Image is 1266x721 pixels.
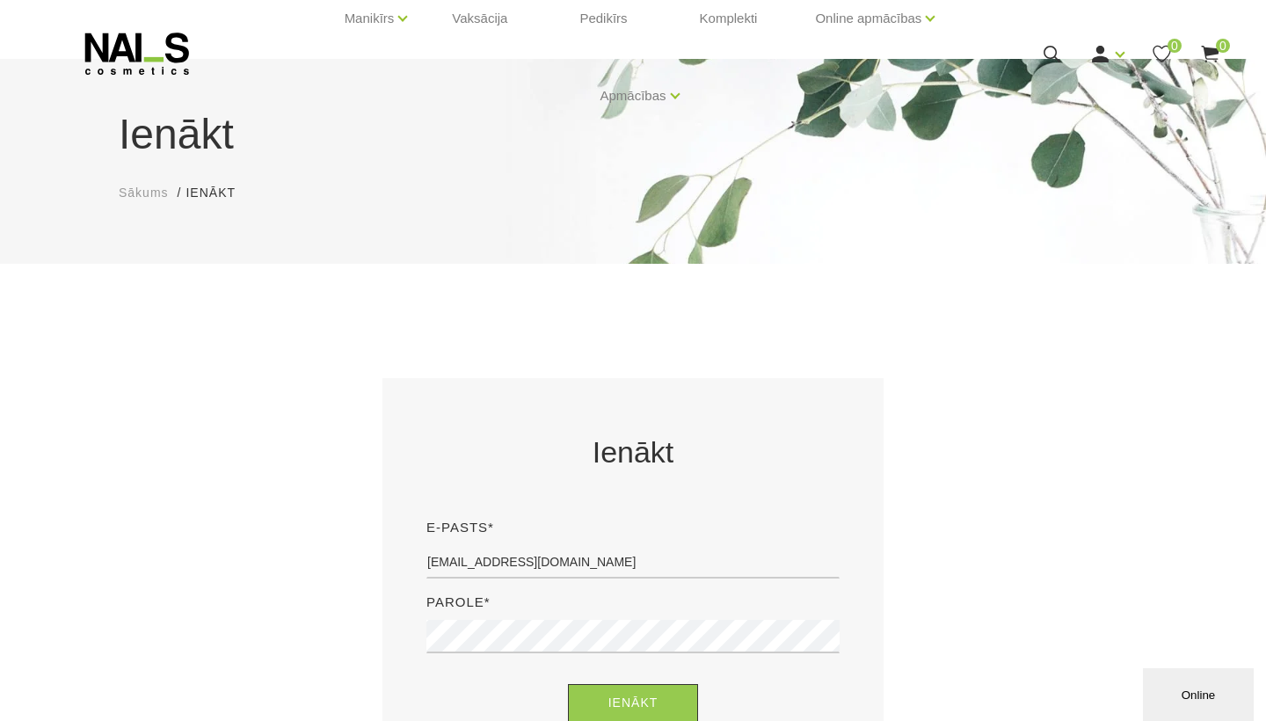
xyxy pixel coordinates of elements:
span: Sākums [119,186,169,200]
label: E-pasts* [426,517,494,538]
span: 0 [1216,39,1230,53]
span: 0 [1168,39,1182,53]
a: 0 [1151,43,1173,65]
li: Ienākt [186,184,252,202]
a: Sākums [119,184,169,202]
a: Apmācības [600,61,666,131]
iframe: chat widget [1143,665,1257,721]
label: Parole* [426,592,491,613]
input: E-pasts [426,545,840,579]
h2: Ienākt [426,431,840,473]
a: 0 [1199,43,1221,65]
